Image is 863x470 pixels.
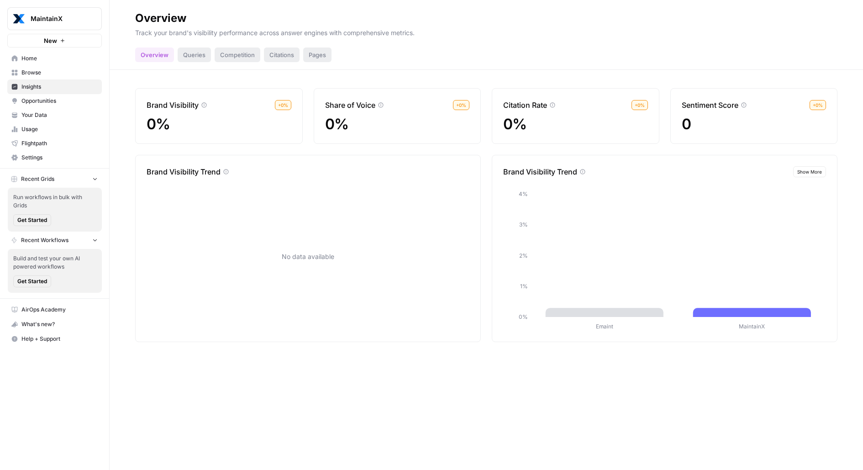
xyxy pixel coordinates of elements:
[7,65,102,80] a: Browse
[7,122,102,137] a: Usage
[278,101,288,109] span: + 0 %
[21,335,98,343] span: Help + Support
[135,11,186,26] div: Overview
[13,275,51,287] button: Get Started
[7,233,102,247] button: Recent Workflows
[21,83,98,91] span: Insights
[215,48,260,62] div: Competition
[7,108,102,122] a: Your Data
[7,317,102,332] button: What's new?
[7,34,102,48] button: New
[13,254,96,271] span: Build and test your own AI powered workflows
[682,100,738,111] p: Sentiment Score
[178,48,211,62] div: Queries
[21,139,98,148] span: Flightpath
[325,115,349,133] span: 0%
[31,14,86,23] span: MaintainX
[264,48,300,62] div: Citations
[7,136,102,151] a: Flightpath
[21,175,54,183] span: Recent Grids
[519,221,528,228] tspan: 3%
[11,11,27,27] img: MaintainX Logo
[503,100,547,111] p: Citation Rate
[21,306,98,314] span: AirOps Academy
[13,214,51,226] button: Get Started
[21,111,98,119] span: Your Data
[325,100,375,111] p: Share of Voice
[739,323,765,330] tspan: MaintainX
[21,54,98,63] span: Home
[17,216,47,224] span: Get Started
[7,332,102,346] button: Help + Support
[596,323,613,330] tspan: Emaint
[519,313,528,320] tspan: 0%
[7,150,102,165] a: Settings
[503,166,577,177] p: Brand Visibility Trend
[13,193,96,210] span: Run workflows in bulk with Grids
[813,101,823,109] span: + 0 %
[7,94,102,108] a: Opportunities
[21,153,98,162] span: Settings
[519,252,528,259] tspan: 2%
[635,101,645,109] span: + 0 %
[7,302,102,317] a: AirOps Academy
[21,236,68,244] span: Recent Workflows
[147,166,221,177] p: Brand Visibility Trend
[303,48,332,62] div: Pages
[17,277,47,285] span: Get Started
[147,100,199,111] p: Brand Visibility
[21,125,98,133] span: Usage
[7,7,102,30] button: Workspace: MaintainX
[520,283,528,290] tspan: 1%
[7,79,102,94] a: Insights
[797,168,822,175] span: Show More
[147,183,469,331] div: No data available
[21,97,98,105] span: Opportunities
[682,115,691,133] span: 0
[456,101,466,109] span: + 0 %
[793,166,826,177] button: Show More
[519,190,528,197] tspan: 4%
[503,115,527,133] span: 0%
[7,51,102,66] a: Home
[135,26,837,37] p: Track your brand's visibility performance across answer engines with comprehensive metrics.
[147,115,170,133] span: 0%
[8,317,101,331] div: What's new?
[44,36,57,45] span: New
[21,69,98,77] span: Browse
[7,172,102,186] button: Recent Grids
[135,48,174,62] div: Overview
